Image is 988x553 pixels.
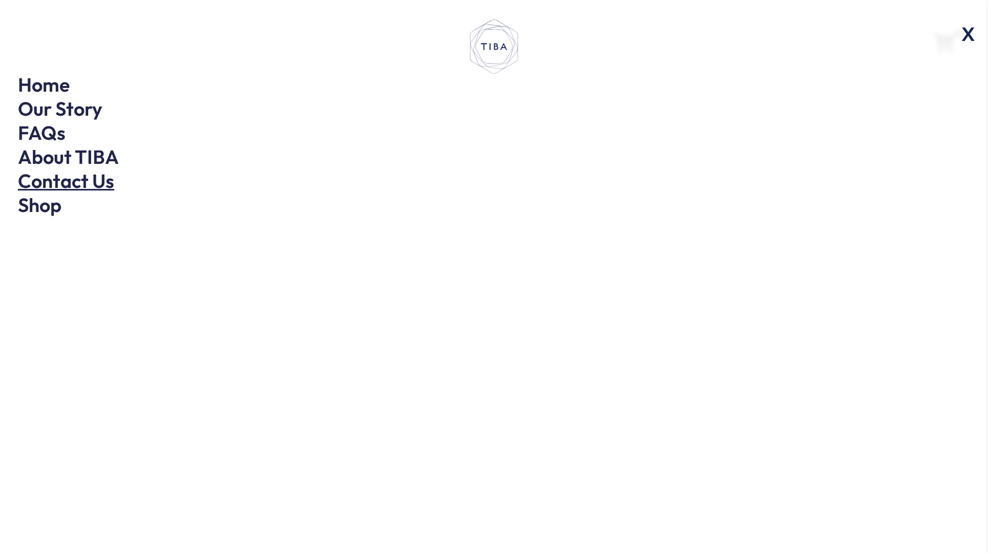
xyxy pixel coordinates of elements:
[18,168,114,193] a: Contact Us
[18,193,61,217] a: Shop
[18,72,70,97] a: Home
[18,96,102,121] a: Our Story
[955,18,982,50] span: X
[18,120,66,145] a: FAQs
[18,144,119,169] a: About TIBA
